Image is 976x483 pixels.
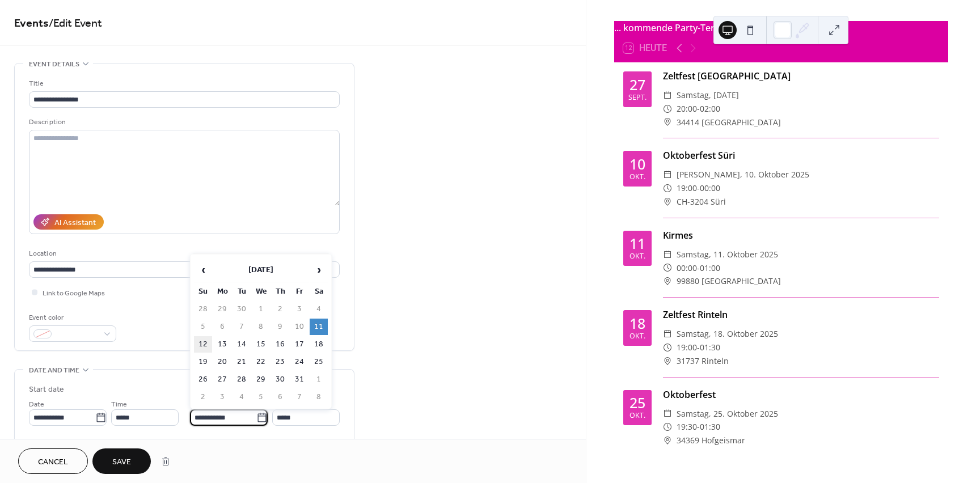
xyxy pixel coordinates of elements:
[677,88,739,102] span: Samstag, [DATE]
[700,181,720,195] span: 00:00
[233,336,251,353] td: 14
[29,58,79,70] span: Event details
[677,102,697,116] span: 20:00
[697,181,700,195] span: -
[663,308,939,321] div: Zeltfest Rinteln
[194,336,212,353] td: 12
[697,420,700,434] span: -
[677,274,781,288] span: 99880 [GEOGRAPHIC_DATA]
[700,261,720,275] span: 01:00
[271,336,289,353] td: 16
[92,448,151,474] button: Save
[677,420,697,434] span: 19:30
[38,456,68,468] span: Cancel
[700,420,720,434] span: 01:30
[194,354,212,370] td: 19
[252,336,270,353] td: 15
[233,319,251,335] td: 7
[49,12,102,35] span: / Edit Event
[213,371,231,388] td: 27
[194,301,212,317] td: 28
[663,248,672,261] div: ​
[677,261,697,275] span: 00:00
[111,399,127,410] span: Time
[663,341,672,354] div: ​
[252,354,270,370] td: 22
[194,283,212,300] th: Su
[697,102,700,116] span: -
[677,195,726,209] span: CH-3204 Süri
[697,341,700,354] span: -
[663,407,672,421] div: ​
[194,319,212,335] td: 5
[29,399,44,410] span: Date
[194,389,212,405] td: 2
[663,274,672,288] div: ​
[195,259,212,281] span: ‹
[310,319,328,335] td: 11
[663,420,672,434] div: ​
[213,301,231,317] td: 29
[213,319,231,335] td: 6
[271,319,289,335] td: 9
[310,354,328,370] td: 25
[54,217,96,229] div: AI Assistant
[290,283,309,300] th: Fr
[233,283,251,300] th: Tu
[629,333,645,340] div: Okt.
[310,301,328,317] td: 4
[18,448,88,474] button: Cancel
[663,388,939,401] div: Oktoberfest
[677,168,809,181] span: [PERSON_NAME], 10. Oktober 2025
[271,371,289,388] td: 30
[629,78,645,92] div: 27
[213,389,231,405] td: 3
[700,102,720,116] span: 02:00
[629,396,645,410] div: 25
[29,312,114,324] div: Event color
[677,116,781,129] span: 34414 [GEOGRAPHIC_DATA]
[252,389,270,405] td: 5
[663,88,672,102] div: ​
[43,287,105,299] span: Link to Google Maps
[213,258,309,282] th: [DATE]
[310,336,328,353] td: 18
[663,168,672,181] div: ​
[663,116,672,129] div: ​
[213,354,231,370] td: 20
[629,157,645,171] div: 10
[677,434,745,447] span: 34369 Hofgeismar
[33,214,104,230] button: AI Assistant
[233,389,251,405] td: 4
[663,149,939,162] div: Oktoberfest Süri
[310,371,328,388] td: 1
[628,94,647,101] div: Sept.
[29,116,337,128] div: Description
[290,301,309,317] td: 3
[310,389,328,405] td: 8
[629,236,645,251] div: 11
[290,389,309,405] td: 7
[677,407,778,421] span: Samstag, 25. Oktober 2025
[700,341,720,354] span: 01:30
[252,371,270,388] td: 29
[677,248,778,261] span: Samstag, 11. Oktober 2025
[271,389,289,405] td: 6
[233,371,251,388] td: 28
[29,365,79,376] span: Date and time
[663,434,672,447] div: ​
[29,78,337,90] div: Title
[629,173,645,181] div: Okt.
[629,316,645,331] div: 18
[663,195,672,209] div: ​
[663,354,672,368] div: ​
[252,319,270,335] td: 8
[663,228,939,242] div: Kirmes
[290,371,309,388] td: 31
[29,384,64,396] div: Start date
[677,181,697,195] span: 19:00
[112,456,131,468] span: Save
[677,354,729,368] span: 31737 Rinteln
[29,248,337,260] div: Location
[614,21,948,35] div: ... kommende Party-Termine 2025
